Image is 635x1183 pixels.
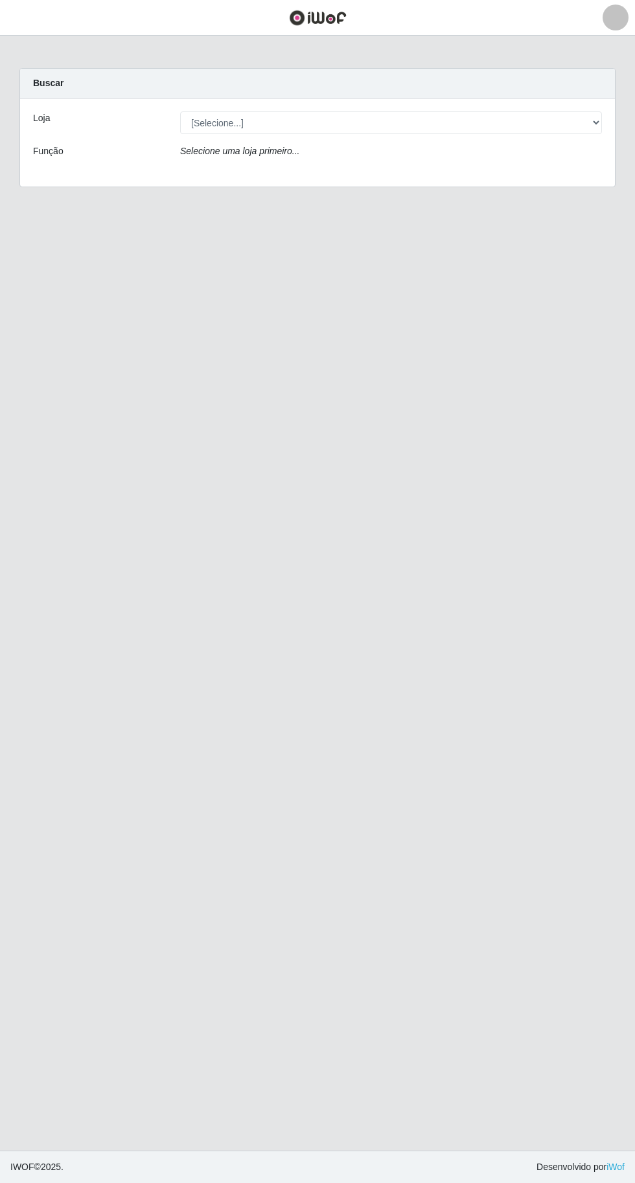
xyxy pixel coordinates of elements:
span: Desenvolvido por [537,1160,625,1174]
label: Loja [33,111,50,125]
i: Selecione uma loja primeiro... [180,146,299,156]
label: Função [33,144,63,158]
span: © 2025 . [10,1160,63,1174]
strong: Buscar [33,78,63,88]
img: CoreUI Logo [289,10,347,26]
a: iWof [606,1162,625,1172]
span: IWOF [10,1162,34,1172]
